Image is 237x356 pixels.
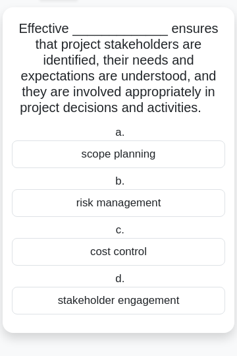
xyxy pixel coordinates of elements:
[11,20,226,117] h5: Effective _____________ ensures that project stakeholders are identified, their needs and expecta...
[115,126,124,138] span: a.
[12,140,225,168] div: scope planning
[12,189,225,217] div: risk management
[116,223,124,236] span: c.
[12,238,225,266] div: cost control
[115,272,124,285] span: d.
[115,175,124,187] span: b.
[12,287,225,314] div: stakeholder engagement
